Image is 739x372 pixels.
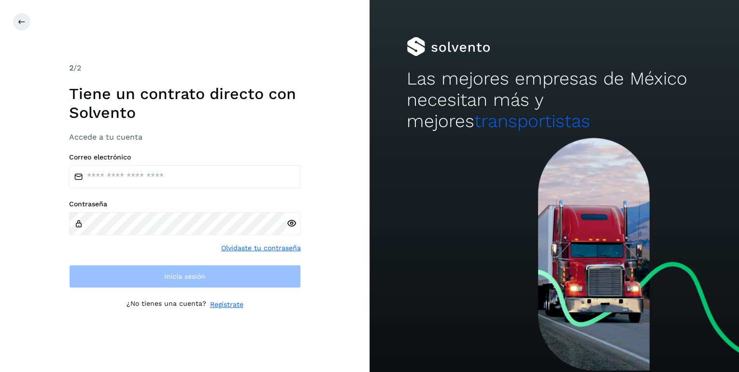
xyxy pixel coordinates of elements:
p: ¿No tienes una cuenta? [127,300,206,310]
h2: Las mejores empresas de México necesitan más y mejores [407,68,702,132]
h3: Accede a tu cuenta [69,132,301,142]
a: Regístrate [210,300,243,310]
span: Inicia sesión [164,273,205,280]
label: Contraseña [69,200,301,208]
a: Olvidaste tu contraseña [221,243,301,253]
label: Correo electrónico [69,153,301,161]
div: /2 [69,62,301,74]
h1: Tiene un contrato directo con Solvento [69,85,301,122]
span: transportistas [474,111,590,131]
button: Inicia sesión [69,265,301,288]
span: 2 [69,63,73,72]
